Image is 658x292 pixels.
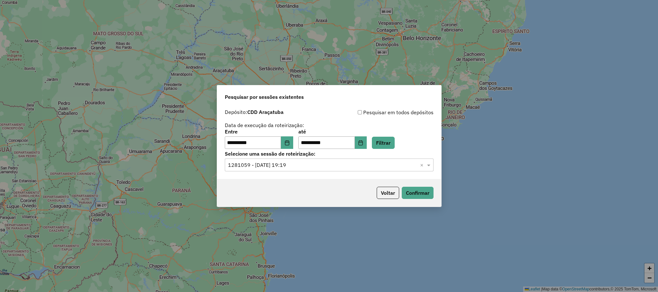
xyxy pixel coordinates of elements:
label: até [298,128,367,135]
button: Choose Date [355,136,367,149]
button: Filtrar [372,137,395,149]
span: Clear all [420,161,426,169]
button: Confirmar [402,187,434,199]
label: Depósito: [225,108,284,116]
div: Pesquisar em todos depósitos [329,108,434,116]
label: Entre [225,128,293,135]
label: Data de execução da roteirização: [225,121,304,129]
label: Selecione uma sessão de roteirização: [225,150,434,158]
strong: CDD Araçatuba [247,109,284,115]
button: Voltar [377,187,399,199]
button: Choose Date [281,136,293,149]
span: Pesquisar por sessões existentes [225,93,304,101]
